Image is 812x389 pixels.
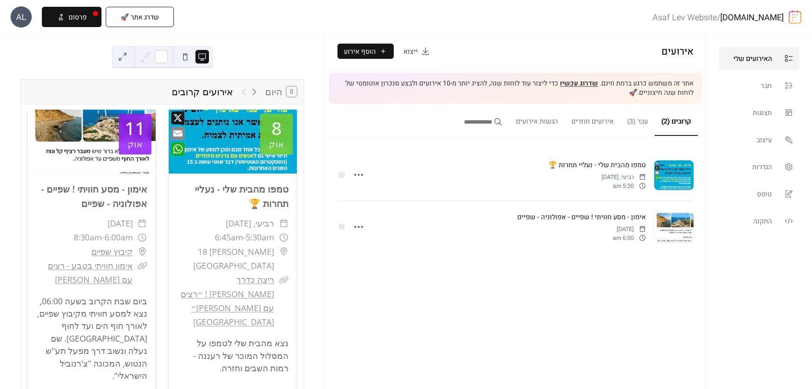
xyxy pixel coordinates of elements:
div: ​ [279,230,288,244]
a: התקנה [719,210,799,232]
span: טמפו מהבית שלי - נעליי תחרות 🏆 [549,160,646,170]
div: ​ [137,259,147,273]
span: 6:00 am [613,234,646,243]
span: 8:30am [74,230,102,244]
a: עיצוב [719,128,799,151]
a: הגדרות [719,155,799,178]
span: עיצוב [757,135,772,145]
div: ​ [137,216,147,230]
div: ​ [279,273,288,287]
a: ייצוא [397,44,436,59]
a: שדרוג עכשיו [560,78,598,88]
a: תצוגות [719,101,799,124]
div: ​ [279,245,288,259]
div: 8 [272,119,282,137]
div: אוק [269,140,284,149]
a: האירועים שלי [719,47,799,70]
a: אימון חוויתי בטבע - רצים עם [PERSON_NAME] [48,260,133,285]
span: חבר [761,81,772,91]
span: [PERSON_NAME] 18 [GEOGRAPHIC_DATA] [177,245,274,273]
span: - [243,230,246,244]
span: תצוגות [753,108,772,118]
a: חבר [719,74,799,97]
div: אוק [128,140,143,149]
div: ​ [137,245,147,259]
span: 5:30am [246,230,274,244]
div: ​ [279,216,288,230]
span: [DATE] [107,216,133,230]
button: עבר (3) [620,104,655,135]
a: [DOMAIN_NAME] [720,11,784,24]
a: אימון - מסע חוויתי ! שפיים - אפולוניה - שפיים [517,212,646,223]
span: אימון - מסע חוויתי ! שפיים - אפולוניה - שפיים [517,212,646,222]
div: AL [11,6,32,28]
span: אירועים [661,44,694,59]
button: אירועים חוזרים [565,104,620,135]
span: הוסף אירוע [344,47,376,57]
span: טופס [757,189,772,199]
span: הגדרות [752,162,772,172]
a: טמפו מהבית שלי - נעליי תחרות 🏆 [195,182,288,210]
span: 6:00am [104,230,133,244]
b: Asaf Lev Website [653,11,717,24]
a: קיבוץ שפיים [91,245,133,259]
span: אתר זה משתמש כרגע ברמת חינם. כדי ליצור עוד לוחות שנה, להציג יותר מ-10 אירועים ולבצע סנכרון אוטומט... [337,79,694,98]
span: פרסום [69,12,87,22]
div: 11 [125,119,145,137]
span: - [102,230,104,244]
img: logo [789,10,801,24]
span: 5:30 am [601,182,646,190]
span: רביעי, [DATE] [601,173,646,182]
span: ייצוא [403,47,418,57]
span: 6:45am [215,230,243,244]
span: [DATE] [613,225,646,234]
a: אימון - מסע חוויתי ! שפיים - אפולוניה - שפיים [41,182,147,210]
button: הגשות אירועים [509,104,565,135]
div: אירועים קרובים [172,85,233,99]
a: טמפו מהבית שלי - נעליי תחרות 🏆 [549,160,646,171]
b: / [717,11,720,24]
div: ​ [137,230,147,244]
button: פרסום [42,7,101,27]
button: קרובים (2) [655,104,698,136]
span: רביעי, [DATE] [226,216,274,230]
a: טופס [719,182,799,205]
button: הוסף אירוע [337,44,394,59]
span: התקנה [753,216,772,226]
span: האירועים שלי [733,54,772,64]
button: שדרג אתר 🚀 [106,7,174,27]
span: שדרג אתר 🚀 [121,12,159,22]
